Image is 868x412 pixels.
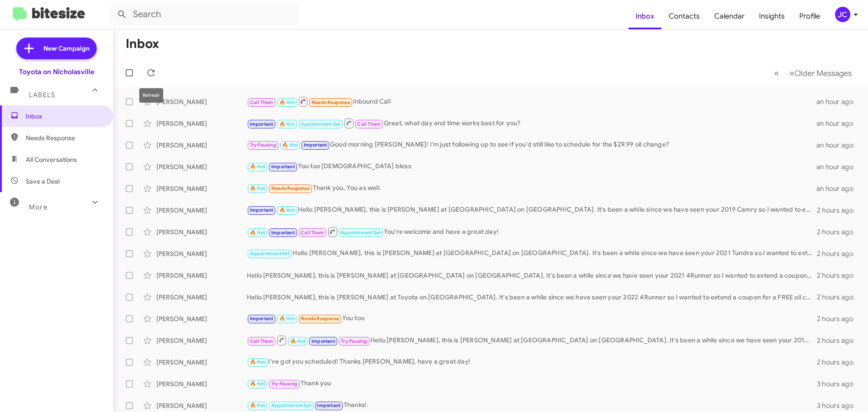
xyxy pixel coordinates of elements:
[156,379,247,388] div: [PERSON_NAME]
[835,7,850,22] div: JC
[817,358,861,367] div: 2 hours ago
[304,142,327,148] span: Important
[109,4,299,25] input: Search
[247,379,817,389] div: Thank you
[156,401,247,410] div: [PERSON_NAME]
[816,141,861,150] div: an hour ago
[250,164,265,170] span: 🔥 Hot
[817,249,861,258] div: 2 hours ago
[301,230,324,236] span: Call Them
[247,205,817,215] div: Hello [PERSON_NAME], this is [PERSON_NAME] at [GEOGRAPHIC_DATA] on [GEOGRAPHIC_DATA]. It's been a...
[271,381,297,387] span: Try Pausing
[250,316,274,322] span: Important
[290,338,306,344] span: 🔥 Hot
[707,3,752,29] a: Calendar
[279,99,295,105] span: 🔥 Hot
[271,185,310,191] span: Needs Response
[156,162,247,171] div: [PERSON_NAME]
[250,185,265,191] span: 🔥 Hot
[250,99,274,105] span: Call Them
[816,97,861,106] div: an hour ago
[156,314,247,323] div: [PERSON_NAME]
[156,206,247,215] div: [PERSON_NAME]
[156,358,247,367] div: [PERSON_NAME]
[817,379,861,388] div: 3 hours ago
[752,3,792,29] a: Insights
[247,248,817,259] div: Hello [PERSON_NAME], this is [PERSON_NAME] at [GEOGRAPHIC_DATA] on [GEOGRAPHIC_DATA]. It's been a...
[247,161,816,172] div: You too [DEMOGRAPHIC_DATA] bless
[357,121,381,127] span: Call Them
[247,140,816,150] div: Good morning [PERSON_NAME]! I'm just following up to see if you'd still like to schedule for the ...
[789,67,794,79] span: »
[817,271,861,280] div: 2 hours ago
[794,68,852,78] span: Older Messages
[661,3,707,29] a: Contacts
[317,403,340,408] span: Important
[817,401,861,410] div: 3 hours ago
[792,3,827,29] a: Profile
[311,338,335,344] span: Important
[247,183,816,194] div: Thank you. You as well.
[156,97,247,106] div: [PERSON_NAME]
[827,7,858,22] button: JC
[247,335,817,346] div: Hello [PERSON_NAME], this is [PERSON_NAME] at [GEOGRAPHIC_DATA] on [GEOGRAPHIC_DATA]. It's been a...
[769,64,857,82] nav: Page navigation example
[250,251,290,256] span: Appointment Set
[816,119,861,128] div: an hour ago
[43,44,90,53] span: New Campaign
[817,227,861,237] div: 2 hours ago
[301,121,340,127] span: Appointment Set
[817,206,861,215] div: 2 hours ago
[628,3,661,29] a: Inbox
[769,64,784,82] button: Previous
[139,88,163,103] div: Refresh
[250,381,265,387] span: 🔥 Hot
[271,230,295,236] span: Important
[816,162,861,171] div: an hour ago
[247,357,817,367] div: I've got you scheduled! Thanks [PERSON_NAME], have a great day!
[247,400,817,411] div: Thanks!
[26,112,103,121] span: Inbox
[247,96,816,107] div: Inbound Call
[250,338,274,344] span: Call Them
[279,316,295,322] span: 🔥 Hot
[817,293,861,302] div: 2 hours ago
[156,227,247,237] div: [PERSON_NAME]
[156,184,247,193] div: [PERSON_NAME]
[817,336,861,345] div: 2 hours ago
[341,230,381,236] span: Appointment Set
[301,316,339,322] span: Needs Response
[156,336,247,345] div: [PERSON_NAME]
[26,155,77,164] span: All Conversations
[156,249,247,258] div: [PERSON_NAME]
[19,67,94,76] div: Toyota on Nicholasville
[247,271,817,280] div: Hello [PERSON_NAME], this is [PERSON_NAME] at [GEOGRAPHIC_DATA] on [GEOGRAPHIC_DATA]. It's been a...
[156,141,247,150] div: [PERSON_NAME]
[29,203,47,211] span: More
[250,230,265,236] span: 🔥 Hot
[250,207,274,213] span: Important
[341,338,367,344] span: Try Pausing
[817,314,861,323] div: 2 hours ago
[774,67,779,79] span: «
[271,164,295,170] span: Important
[250,142,276,148] span: Try Pausing
[247,226,817,237] div: You're welcome and have a great day!
[279,207,295,213] span: 🔥 Hot
[311,99,350,105] span: Needs Response
[126,37,159,51] h1: Inbox
[156,119,247,128] div: [PERSON_NAME]
[16,38,97,59] a: New Campaign
[247,313,817,324] div: You too
[784,64,857,82] button: Next
[29,91,55,99] span: Labels
[26,177,60,186] span: Save a Deal
[271,403,311,408] span: Appointment Set
[250,403,265,408] span: 🔥 Hot
[250,359,265,365] span: 🔥 Hot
